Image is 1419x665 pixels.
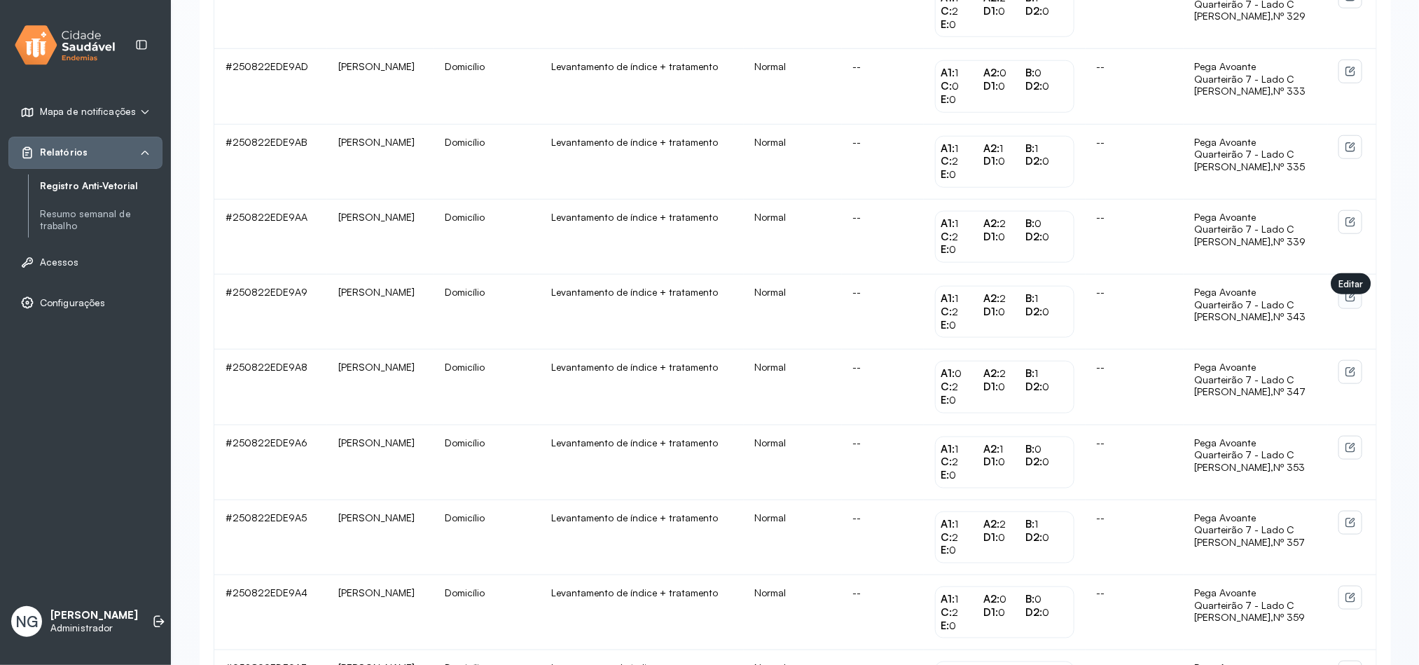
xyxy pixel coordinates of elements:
div: 1 [1025,292,1067,306]
span: A2: [983,366,999,380]
td: -- [842,49,924,124]
div: 2 [941,5,983,18]
span: E: [941,92,950,106]
span: A2: [983,66,999,79]
span: A1: [941,442,955,455]
td: -- [842,425,924,500]
td: Domicílio [434,575,541,650]
div: 2 [983,518,1025,531]
span: Quarteirão 7 - Lado C [1195,448,1317,461]
td: -- [842,500,924,575]
span: Nº 343 [1274,310,1306,322]
div: 2 [941,155,983,168]
span: A2: [983,292,999,305]
span: D2: [1025,154,1042,167]
span: Quarteirão 7 - Lado C [1195,148,1317,160]
td: #250822EDE9AD [214,49,327,124]
span: D2: [1025,79,1042,92]
td: Levantamento de índice + tratamento [540,275,743,350]
span: A2: [983,442,999,455]
div: 0 [1025,80,1067,93]
div: 2 [941,455,983,469]
div: 0 [1025,443,1067,456]
span: Mapa de notificações [40,106,136,118]
span: E: [941,18,950,31]
div: 0 [941,18,983,32]
span: D1: [983,305,998,318]
span: A2: [983,217,999,230]
div: 0 [941,168,983,181]
div: 0 [941,619,983,633]
div: 0 [983,5,1025,18]
div: 0 [941,80,983,93]
div: 0 [941,243,983,256]
td: [PERSON_NAME] [327,350,434,425]
div: 1 [941,142,983,156]
td: [PERSON_NAME] [327,275,434,350]
td: Levantamento de índice + tratamento [540,350,743,425]
span: Nº 335 [1274,160,1306,172]
span: D2: [1025,305,1042,318]
span: B: [1025,292,1034,305]
div: 0 [1025,217,1067,231]
td: -- [1086,275,1184,350]
span: E: [941,619,950,632]
span: C: [941,605,953,619]
div: 0 [983,455,1025,469]
a: Resumo semanal de trabalho [40,208,162,232]
div: 0 [983,306,1025,319]
span: [PERSON_NAME], [1195,536,1274,548]
td: Normal [744,500,842,575]
div: 1 [941,67,983,80]
span: Nº 359 [1274,611,1306,623]
td: -- [1086,49,1184,124]
span: B: [1025,517,1034,530]
td: Levantamento de índice + tratamento [540,575,743,650]
span: Pega Avoante [1195,60,1257,72]
td: Normal [744,200,842,275]
div: 0 [983,381,1025,394]
div: 0 [1025,67,1067,80]
span: A2: [983,517,999,530]
span: Pega Avoante [1195,361,1257,373]
span: A1: [941,366,955,380]
span: E: [941,167,950,181]
td: -- [842,350,924,425]
div: 2 [941,381,983,394]
span: D2: [1025,4,1042,18]
span: D1: [983,530,998,544]
a: Acessos [20,255,151,269]
div: 0 [941,367,983,381]
div: 2 [941,231,983,244]
td: #250822EDE9AB [214,125,327,200]
span: Quarteirão 7 - Lado C [1195,373,1317,386]
td: -- [1086,200,1184,275]
span: A1: [941,142,955,155]
div: 0 [1025,606,1067,619]
td: Levantamento de índice + tratamento [540,200,743,275]
div: 1 [983,443,1025,456]
div: 0 [983,606,1025,619]
div: 2 [983,217,1025,231]
div: 1 [941,443,983,456]
td: -- [842,275,924,350]
span: A1: [941,592,955,605]
span: D2: [1025,605,1042,619]
td: #250822EDE9A8 [214,350,327,425]
div: 0 [983,231,1025,244]
td: -- [1086,575,1184,650]
div: 2 [941,531,983,544]
span: C: [941,305,953,318]
span: A1: [941,217,955,230]
td: Normal [744,350,842,425]
td: Domicílio [434,200,541,275]
td: Domicílio [434,275,541,350]
div: 0 [1025,593,1067,606]
span: B: [1025,217,1034,230]
span: Configurações [40,297,105,309]
span: D1: [983,154,998,167]
div: 1 [941,292,983,306]
td: Levantamento de índice + tratamento [540,500,743,575]
span: E: [941,242,950,256]
p: [PERSON_NAME] [50,609,138,622]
